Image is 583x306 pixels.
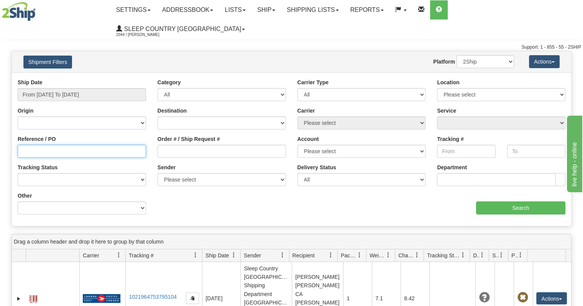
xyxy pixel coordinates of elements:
[110,20,251,39] a: Sleep Country [GEOGRAPHIC_DATA] 2044 / [PERSON_NAME]
[437,135,463,143] label: Tracking #
[476,249,489,262] a: Delivery Status filter column settings
[158,135,220,143] label: Order # / Ship Request #
[398,252,414,259] span: Charge
[473,252,480,259] span: Delivery Status
[507,145,565,158] input: To
[83,252,99,259] span: Carrier
[2,44,581,51] div: Support: 1 - 855 - 55 - 2SHIP
[382,249,395,262] a: Weight filter column settings
[345,0,389,20] a: Reports
[112,249,125,262] a: Carrier filter column settings
[158,79,181,86] label: Category
[433,58,455,65] label: Platform
[476,201,565,214] input: Search
[18,107,33,115] label: Origin
[411,249,424,262] a: Charge filter column settings
[536,292,567,304] button: Actions
[156,0,219,20] a: Addressbook
[492,252,499,259] span: Shipment Issues
[370,252,386,259] span: Weight
[23,56,72,69] button: Shipment Filters
[251,0,281,20] a: Ship
[276,249,289,262] a: Sender filter column settings
[205,252,229,259] span: Ship Date
[297,107,315,115] label: Carrier
[281,0,344,20] a: Shipping lists
[129,294,177,300] a: 1021964753795104
[437,107,456,115] label: Service
[437,164,467,171] label: Department
[324,249,337,262] a: Recipient filter column settings
[30,292,37,304] a: Label
[18,79,43,86] label: Ship Date
[189,249,202,262] a: Tracking # filter column settings
[6,5,71,14] div: live help - online
[495,249,508,262] a: Shipment Issues filter column settings
[565,114,582,192] iframe: chat widget
[427,252,460,259] span: Tracking Status
[511,252,518,259] span: Pickup Status
[457,249,470,262] a: Tracking Status filter column settings
[15,295,23,303] a: Expand
[116,31,174,39] span: 2044 / [PERSON_NAME]
[353,249,366,262] a: Packages filter column settings
[129,252,154,259] span: Tracking #
[479,292,489,303] span: Unknown
[158,107,187,115] label: Destination
[514,249,527,262] a: Pickup Status filter column settings
[12,234,571,249] div: grid grouping header
[341,252,357,259] span: Packages
[18,135,56,143] label: Reference / PO
[292,252,315,259] span: Recipient
[297,135,319,143] label: Account
[18,192,32,200] label: Other
[122,26,241,32] span: Sleep Country [GEOGRAPHIC_DATA]
[297,79,328,86] label: Carrier Type
[110,0,156,20] a: Settings
[437,145,495,158] input: From
[219,0,251,20] a: Lists
[227,249,240,262] a: Ship Date filter column settings
[18,164,57,171] label: Tracking Status
[83,294,120,303] img: 20 - Canada Post
[297,164,336,171] label: Delivery Status
[437,79,459,86] label: Location
[186,293,199,304] button: Copy to clipboard
[158,164,176,171] label: Sender
[529,55,560,68] button: Actions
[244,252,261,259] span: Sender
[517,292,528,303] span: Pickup Not Assigned
[2,2,36,21] img: logo2044.jpg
